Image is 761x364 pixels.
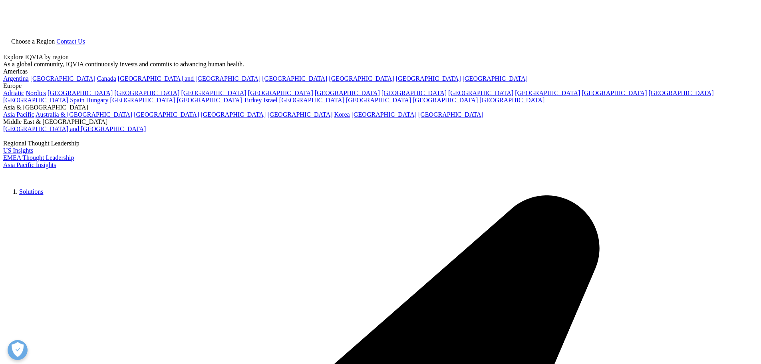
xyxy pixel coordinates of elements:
a: [GEOGRAPHIC_DATA] and [GEOGRAPHIC_DATA] [3,125,146,132]
a: Asia Pacific [3,111,34,118]
a: [GEOGRAPHIC_DATA] [582,90,647,96]
a: Korea [334,111,350,118]
a: Spain [70,97,84,103]
a: Australia & [GEOGRAPHIC_DATA] [36,111,132,118]
a: Adriatic [3,90,24,96]
a: [GEOGRAPHIC_DATA] [418,111,483,118]
a: Argentina [3,75,29,82]
a: [GEOGRAPHIC_DATA] [248,90,313,96]
a: [GEOGRAPHIC_DATA] and [GEOGRAPHIC_DATA] [118,75,260,82]
a: [GEOGRAPHIC_DATA] [48,90,113,96]
a: Asia Pacific Insights [3,161,56,168]
a: Contact Us [56,38,85,45]
span: Choose a Region [11,38,55,45]
img: IQVIA Healthcare Information Technology and Pharma Clinical Research Company [3,169,67,180]
a: [GEOGRAPHIC_DATA] [201,111,266,118]
a: [GEOGRAPHIC_DATA] [279,97,344,103]
a: [GEOGRAPHIC_DATA] [3,97,68,103]
a: [GEOGRAPHIC_DATA] [262,75,327,82]
a: EMEA Thought Leadership [3,154,74,161]
div: Middle East & [GEOGRAPHIC_DATA] [3,118,758,125]
a: [GEOGRAPHIC_DATA] [463,75,528,82]
a: Canada [97,75,116,82]
a: [GEOGRAPHIC_DATA] [346,97,411,103]
button: 개방형 기본 설정 [8,340,28,360]
a: [GEOGRAPHIC_DATA] [448,90,513,96]
a: [GEOGRAPHIC_DATA] [114,90,179,96]
a: [GEOGRAPHIC_DATA] [134,111,199,118]
a: Solutions [19,188,43,195]
a: [GEOGRAPHIC_DATA] [181,90,246,96]
div: Europe [3,82,758,90]
a: [GEOGRAPHIC_DATA] [110,97,175,103]
div: As a global community, IQVIA continuously invests and commits to advancing human health. [3,61,758,68]
a: [GEOGRAPHIC_DATA] [177,97,242,103]
div: Explore IQVIA by region [3,54,758,61]
a: Nordics [26,90,46,96]
a: [GEOGRAPHIC_DATA] [352,111,417,118]
a: Israel [263,97,278,103]
a: US Insights [3,147,33,154]
a: [GEOGRAPHIC_DATA] [396,75,461,82]
div: Asia & [GEOGRAPHIC_DATA] [3,104,758,111]
a: Turkey [244,97,262,103]
a: [GEOGRAPHIC_DATA] [479,97,544,103]
a: [GEOGRAPHIC_DATA] [30,75,95,82]
a: [GEOGRAPHIC_DATA] [381,90,447,96]
a: [GEOGRAPHIC_DATA] [329,75,394,82]
div: Americas [3,68,758,75]
div: Regional Thought Leadership [3,140,758,147]
a: [GEOGRAPHIC_DATA] [515,90,580,96]
a: [GEOGRAPHIC_DATA] [413,97,478,103]
a: [GEOGRAPHIC_DATA] [315,90,380,96]
a: [GEOGRAPHIC_DATA] [267,111,332,118]
a: [GEOGRAPHIC_DATA] [648,90,713,96]
a: Hungary [86,97,109,103]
